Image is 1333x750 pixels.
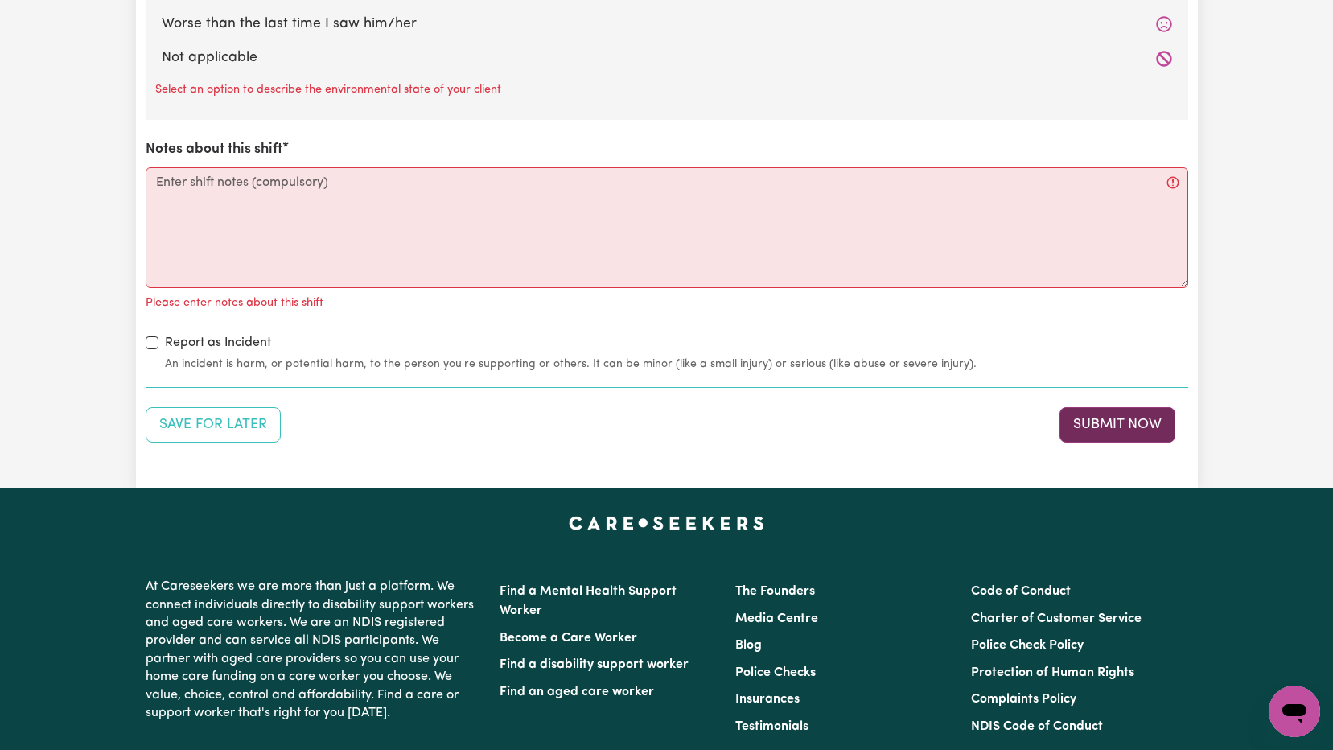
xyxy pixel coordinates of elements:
a: Insurances [735,693,800,706]
p: Select an option to describe the environmental state of your client [155,81,501,99]
a: Charter of Customer Service [971,612,1142,625]
a: Find an aged care worker [500,686,654,698]
label: Notes about this shift [146,139,282,160]
label: Report as Incident [165,333,271,352]
a: Become a Care Worker [500,632,637,645]
a: Code of Conduct [971,585,1071,598]
a: Find a disability support worker [500,658,689,671]
button: Submit your job report [1059,407,1175,443]
p: At Careseekers we are more than just a platform. We connect individuals directly to disability su... [146,571,480,728]
a: NDIS Code of Conduct [971,720,1103,733]
a: Find a Mental Health Support Worker [500,585,677,617]
label: Not applicable [162,47,1172,68]
a: Media Centre [735,612,818,625]
button: Save your job report [146,407,281,443]
a: Complaints Policy [971,693,1076,706]
iframe: Button to launch messaging window, conversation in progress [1269,686,1320,737]
label: Worse than the last time I saw him/her [162,14,1172,35]
small: An incident is harm, or potential harm, to the person you're supporting or others. It can be mino... [165,356,1188,373]
a: Blog [735,639,762,652]
a: Protection of Human Rights [971,666,1134,679]
a: The Founders [735,585,815,598]
a: Police Check Policy [971,639,1084,652]
p: Please enter notes about this shift [146,295,323,312]
a: Testimonials [735,720,808,733]
a: Careseekers home page [569,517,764,530]
a: Police Checks [735,666,816,679]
